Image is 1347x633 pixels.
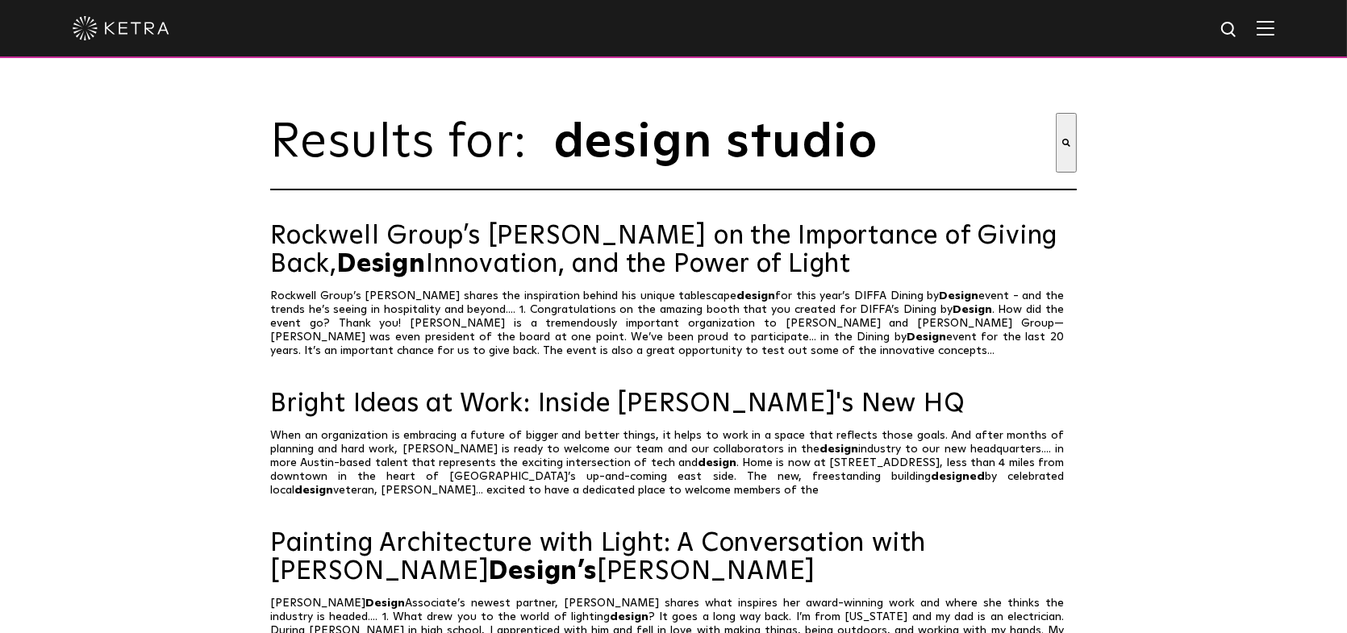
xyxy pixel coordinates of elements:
[1220,20,1240,40] img: search icon
[1056,113,1077,173] button: Search
[819,444,858,455] span: design
[736,290,775,302] span: design
[337,252,426,277] span: Design
[270,429,1077,498] p: When an organization is embracing a future of bigger and better things, it helps to work in a spa...
[270,390,1077,419] a: Bright Ideas at Work: Inside [PERSON_NAME]'s New HQ
[610,611,648,623] span: design
[939,290,978,302] span: Design
[931,471,985,482] span: designed
[953,304,992,315] span: Design
[294,485,333,496] span: design
[270,289,1077,358] p: Rockwell Group’s [PERSON_NAME] shares the inspiration behind his unique tablescape for this year’...
[1257,20,1274,35] img: Hamburger%20Nav.svg
[365,598,405,609] span: Design
[270,223,1077,279] a: Rockwell Group’s [PERSON_NAME] on the Importance of Giving Back,DesignInnovation, and the Power o...
[270,530,1077,586] a: Painting Architecture with Light: A Conversation with [PERSON_NAME]Design’s[PERSON_NAME]
[489,559,596,585] span: Design’s
[73,16,169,40] img: ketra-logo-2019-white
[698,457,736,469] span: design
[553,113,1056,173] input: This is a search field with an auto-suggest feature attached.
[270,119,544,167] span: Results for:
[907,331,946,343] span: Design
